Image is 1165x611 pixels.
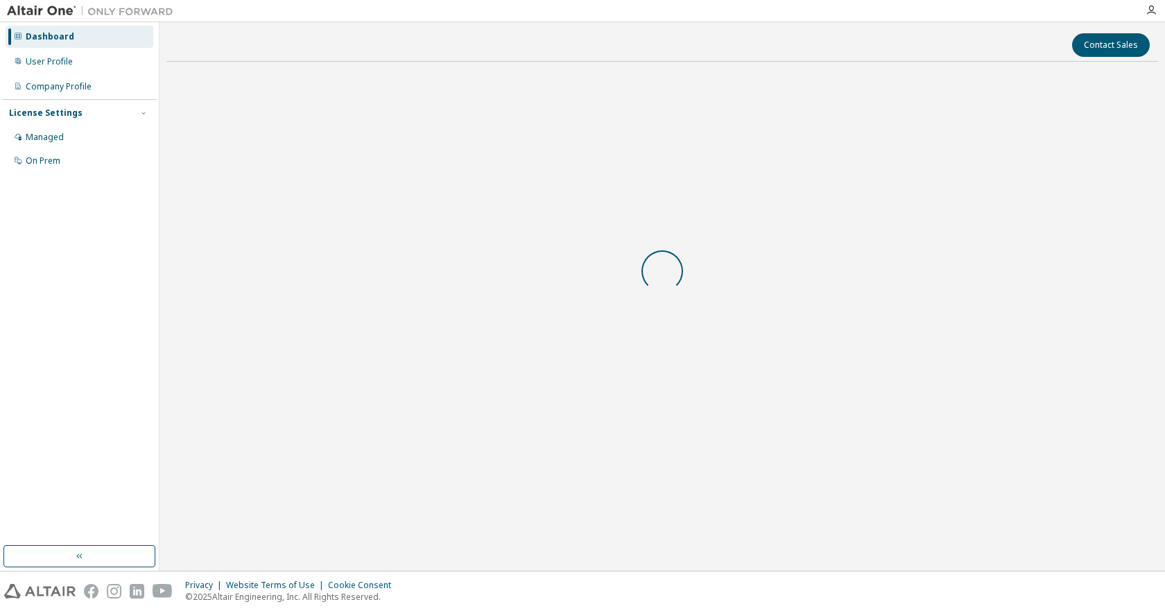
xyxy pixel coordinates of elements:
[328,580,399,591] div: Cookie Consent
[84,584,98,599] img: facebook.svg
[185,580,226,591] div: Privacy
[26,155,60,166] div: On Prem
[26,132,64,143] div: Managed
[185,591,399,603] p: © 2025 Altair Engineering, Inc. All Rights Reserved.
[226,580,328,591] div: Website Terms of Use
[1072,33,1150,57] button: Contact Sales
[153,584,173,599] img: youtube.svg
[26,56,73,67] div: User Profile
[26,31,74,42] div: Dashboard
[26,81,92,92] div: Company Profile
[9,107,83,119] div: License Settings
[107,584,121,599] img: instagram.svg
[4,584,76,599] img: altair_logo.svg
[130,584,144,599] img: linkedin.svg
[7,4,180,18] img: Altair One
